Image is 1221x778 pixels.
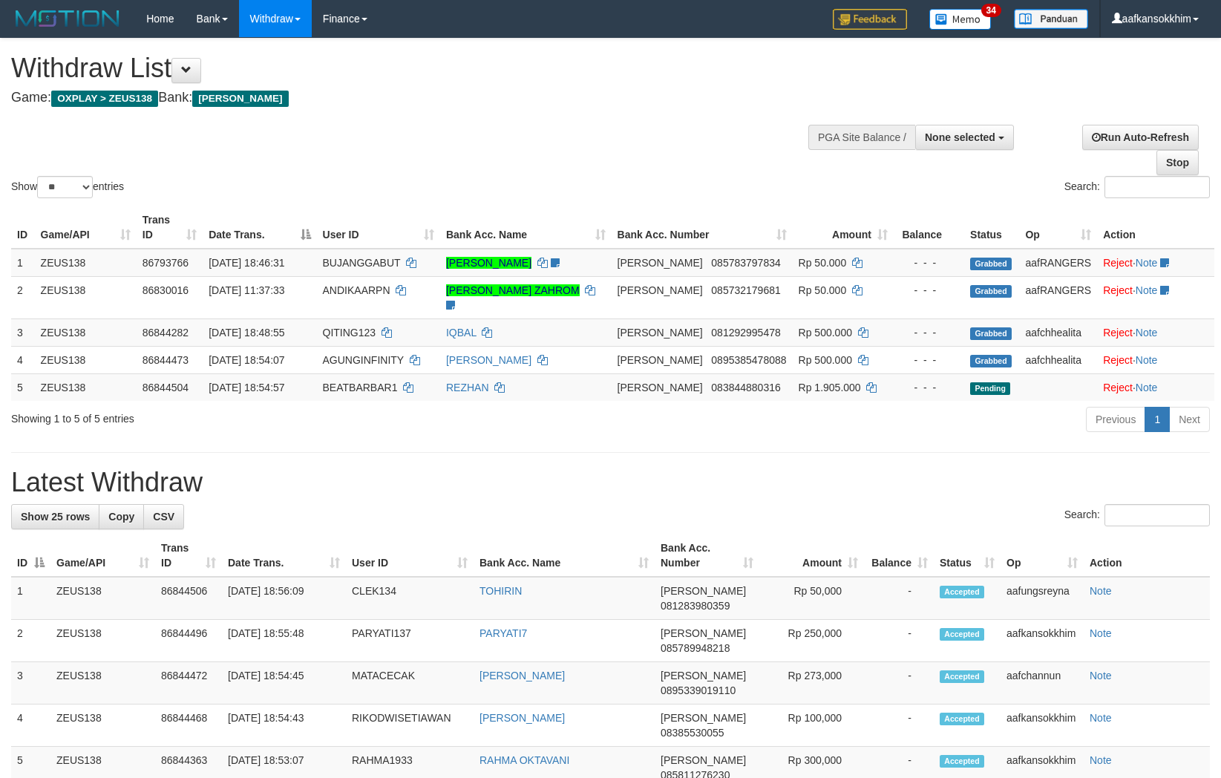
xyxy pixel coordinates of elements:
[192,91,288,107] span: [PERSON_NAME]
[964,206,1019,249] th: Status
[799,257,847,269] span: Rp 50.000
[155,535,222,577] th: Trans ID: activate to sort column ascending
[50,577,155,620] td: ZEUS138
[1097,249,1214,277] td: ·
[479,712,565,724] a: [PERSON_NAME]
[479,670,565,681] a: [PERSON_NAME]
[317,206,440,249] th: User ID: activate to sort column ascending
[323,327,376,339] span: QITING123
[1136,354,1158,366] a: Note
[1136,382,1158,393] a: Note
[11,468,1210,497] h1: Latest Withdraw
[940,586,984,598] span: Accepted
[970,258,1012,270] span: Grabbed
[793,206,894,249] th: Amount: activate to sort column ascending
[940,713,984,725] span: Accepted
[35,206,137,249] th: Game/API: activate to sort column ascending
[346,620,474,662] td: PARYATI137
[440,206,612,249] th: Bank Acc. Name: activate to sort column ascending
[940,628,984,641] span: Accepted
[1001,535,1084,577] th: Op: activate to sort column ascending
[1097,373,1214,401] td: ·
[11,705,50,747] td: 4
[1019,318,1097,346] td: aafchhealita
[1090,754,1112,766] a: Note
[155,620,222,662] td: 86844496
[1104,176,1210,198] input: Search:
[759,620,864,662] td: Rp 250,000
[446,382,489,393] a: REZHAN
[143,504,184,529] a: CSV
[981,4,1001,17] span: 34
[108,511,134,523] span: Copy
[11,206,35,249] th: ID
[323,354,404,366] span: AGUNGINFINITY
[143,354,189,366] span: 86844473
[1090,670,1112,681] a: Note
[1103,327,1133,339] a: Reject
[143,284,189,296] span: 86830016
[11,7,124,30] img: MOTION_logo.png
[446,257,531,269] a: [PERSON_NAME]
[11,662,50,705] td: 3
[711,382,780,393] span: Copy 083844880316 to clipboard
[618,382,703,393] span: [PERSON_NAME]
[1001,577,1084,620] td: aafungsreyna
[929,9,992,30] img: Button%20Memo.svg
[474,535,655,577] th: Bank Acc. Name: activate to sort column ascending
[1001,620,1084,662] td: aafkansokkhim
[1156,150,1199,175] a: Stop
[900,380,958,395] div: - - -
[479,627,527,639] a: PARYATI7
[1084,535,1210,577] th: Action
[833,9,907,30] img: Feedback.jpg
[1104,504,1210,526] input: Search:
[618,257,703,269] span: [PERSON_NAME]
[799,327,852,339] span: Rp 500.000
[618,327,703,339] span: [PERSON_NAME]
[11,53,799,83] h1: Withdraw List
[799,284,847,296] span: Rp 50.000
[1103,354,1133,366] a: Reject
[35,249,137,277] td: ZEUS138
[1103,284,1133,296] a: Reject
[35,276,137,318] td: ZEUS138
[222,705,346,747] td: [DATE] 18:54:43
[759,662,864,705] td: Rp 273,000
[1064,504,1210,526] label: Search:
[759,535,864,577] th: Amount: activate to sort column ascending
[11,249,35,277] td: 1
[137,206,203,249] th: Trans ID: activate to sort column ascending
[1097,276,1214,318] td: ·
[155,705,222,747] td: 86844468
[11,176,124,198] label: Show entries
[222,577,346,620] td: [DATE] 18:56:09
[1136,284,1158,296] a: Note
[934,535,1001,577] th: Status: activate to sort column ascending
[1001,705,1084,747] td: aafkansokkhim
[900,325,958,340] div: - - -
[1019,276,1097,318] td: aafRANGERS
[1090,585,1112,597] a: Note
[323,382,398,393] span: BEATBARBAR1
[808,125,915,150] div: PGA Site Balance /
[155,577,222,620] td: 86844506
[661,642,730,654] span: Copy 085789948218 to clipboard
[1014,9,1088,29] img: panduan.png
[346,577,474,620] td: CLEK134
[655,535,759,577] th: Bank Acc. Number: activate to sort column ascending
[1086,407,1145,432] a: Previous
[661,684,736,696] span: Copy 0895339019110 to clipboard
[153,511,174,523] span: CSV
[940,755,984,768] span: Accepted
[612,206,793,249] th: Bank Acc. Number: activate to sort column ascending
[711,257,780,269] span: Copy 085783797834 to clipboard
[11,535,50,577] th: ID: activate to sort column descending
[209,327,284,339] span: [DATE] 18:48:55
[970,355,1012,367] span: Grabbed
[661,600,730,612] span: Copy 081283980359 to clipboard
[35,373,137,401] td: ZEUS138
[711,354,786,366] span: Copy 0895385478088 to clipboard
[864,705,934,747] td: -
[1019,249,1097,277] td: aafRANGERS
